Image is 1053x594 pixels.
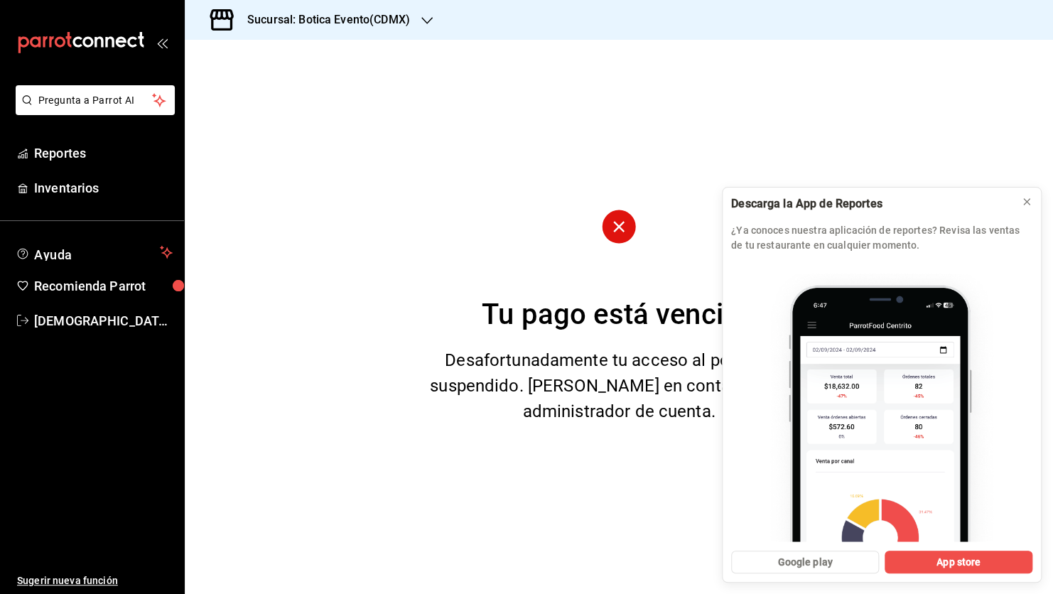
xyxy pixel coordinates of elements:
button: open_drawer_menu [156,37,168,48]
button: Pregunta a Parrot AI [16,85,175,115]
a: Pregunta a Parrot AI [10,103,175,118]
span: [DEMOGRAPHIC_DATA][PERSON_NAME][DATE] [34,311,173,330]
h3: Sucursal: Botica Evento(CDMX) [236,11,410,28]
span: Recomienda Parrot [34,276,173,296]
div: Descarga la App de Reportes [731,196,1010,212]
div: Desafortunadamente tu acceso al portal está suspendido. [PERSON_NAME] en contacto con tu administ... [426,347,812,424]
span: Google play [777,555,832,570]
span: Inventarios [34,178,173,198]
div: Tu pago está vencido [482,293,756,336]
img: parrot app_2.png [731,261,1032,542]
p: ¿Ya conoces nuestra aplicación de reportes? Revisa las ventas de tu restaurante en cualquier mome... [731,223,1032,253]
span: Reportes [34,144,173,163]
span: Sugerir nueva función [17,573,173,588]
button: App store [885,551,1032,573]
span: Ayuda [34,244,154,261]
span: Pregunta a Parrot AI [38,93,153,108]
button: Google play [731,551,879,573]
span: App store [936,555,981,570]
